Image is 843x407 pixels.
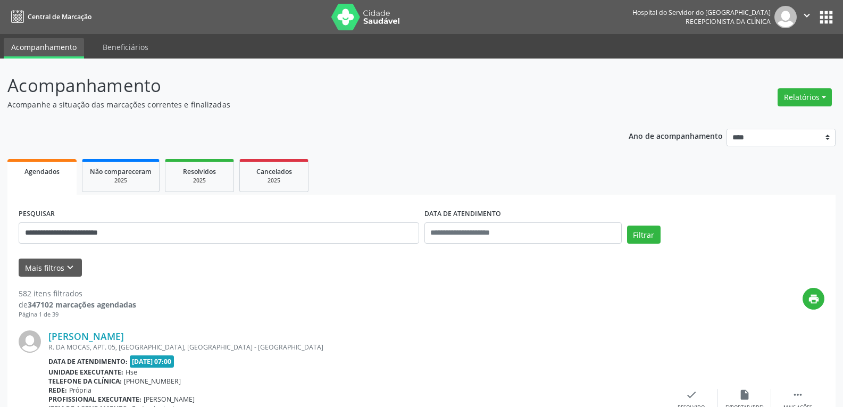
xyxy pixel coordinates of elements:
button: Mais filtroskeyboard_arrow_down [19,259,82,277]
button: print [803,288,824,310]
div: 582 itens filtrados [19,288,136,299]
b: Telefone da clínica: [48,377,122,386]
img: img [19,330,41,353]
button: Filtrar [627,226,661,244]
div: 2025 [173,177,226,185]
span: Resolvidos [183,167,216,176]
b: Data de atendimento: [48,357,128,366]
span: Própria [69,386,91,395]
div: de [19,299,136,310]
button: Relatórios [778,88,832,106]
i:  [792,389,804,401]
i: print [808,293,820,305]
p: Acompanhamento [7,72,587,99]
b: Unidade executante: [48,368,123,377]
a: Acompanhamento [4,38,84,59]
button: apps [817,8,836,27]
label: PESQUISAR [19,206,55,222]
span: [PHONE_NUMBER] [124,377,181,386]
span: Recepcionista da clínica [686,17,771,26]
i: keyboard_arrow_down [64,262,76,273]
button:  [797,6,817,28]
i:  [801,10,813,21]
div: 2025 [90,177,152,185]
img: img [774,6,797,28]
b: Rede: [48,386,67,395]
div: Página 1 de 39 [19,310,136,319]
p: Ano de acompanhamento [629,129,723,142]
a: [PERSON_NAME] [48,330,124,342]
i: check [686,389,697,401]
span: Não compareceram [90,167,152,176]
div: R. DA MOCAS, APT. 05, [GEOGRAPHIC_DATA], [GEOGRAPHIC_DATA] - [GEOGRAPHIC_DATA] [48,343,665,352]
span: Agendados [24,167,60,176]
i: insert_drive_file [739,389,750,401]
strong: 347102 marcações agendadas [28,300,136,310]
div: 2025 [247,177,301,185]
span: Cancelados [256,167,292,176]
span: Hse [126,368,137,377]
b: Profissional executante: [48,395,141,404]
div: Hospital do Servidor do [GEOGRAPHIC_DATA] [632,8,771,17]
label: DATA DE ATENDIMENTO [424,206,501,222]
p: Acompanhe a situação das marcações correntes e finalizadas [7,99,587,110]
a: Central de Marcação [7,8,91,26]
span: [DATE] 07:00 [130,355,174,368]
span: [PERSON_NAME] [144,395,195,404]
a: Beneficiários [95,38,156,56]
span: Central de Marcação [28,12,91,21]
